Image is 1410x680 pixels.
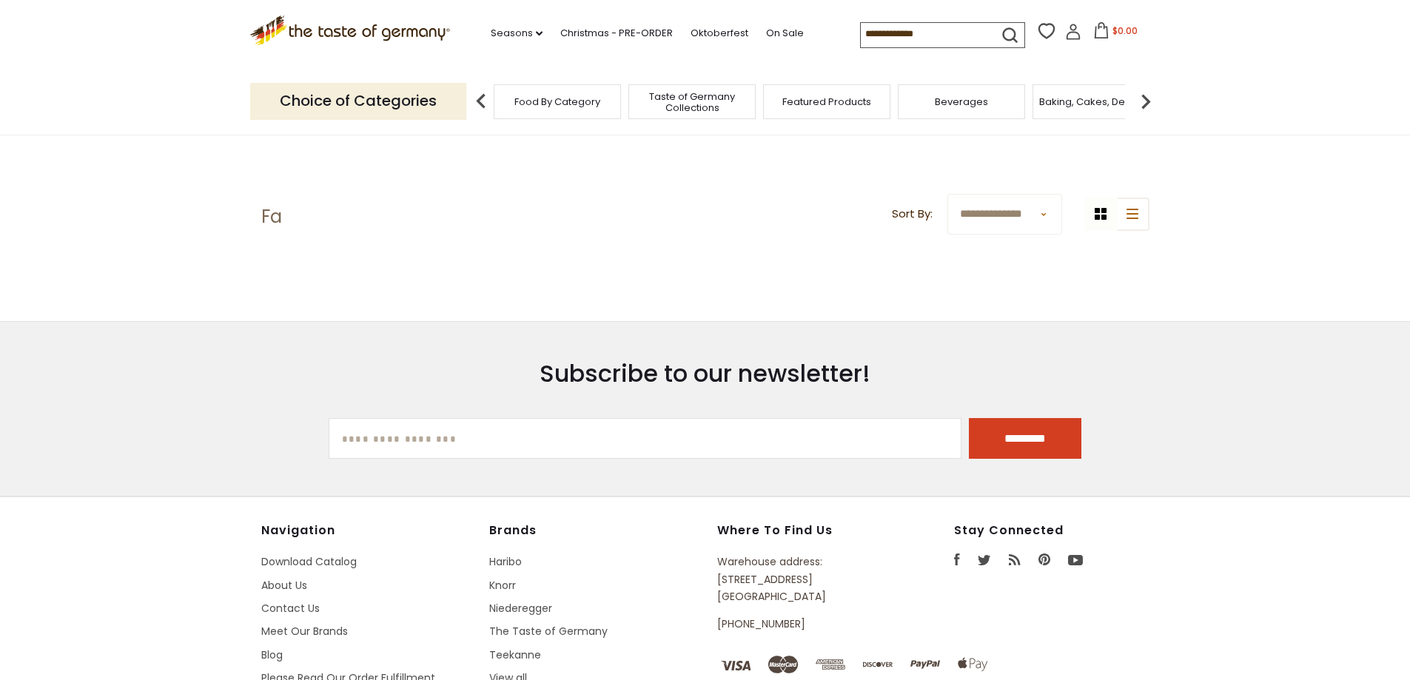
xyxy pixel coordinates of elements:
[514,96,600,107] a: Food By Category
[717,523,886,538] h4: Where to find us
[766,25,804,41] a: On Sale
[261,624,348,639] a: Meet Our Brands
[261,601,320,616] a: Contact Us
[691,25,748,41] a: Oktoberfest
[261,206,282,228] h1: Fa
[954,523,1149,538] h4: Stay Connected
[489,578,516,593] a: Knorr
[489,554,522,569] a: Haribo
[560,25,673,41] a: Christmas - PRE-ORDER
[489,647,541,662] a: Teekanne
[892,205,933,223] label: Sort By:
[782,96,871,107] a: Featured Products
[489,624,608,639] a: The Taste of Germany
[466,87,496,116] img: previous arrow
[1131,87,1161,116] img: next arrow
[1084,22,1147,44] button: $0.00
[261,647,283,662] a: Blog
[261,554,357,569] a: Download Catalog
[329,359,1082,388] h3: Subscribe to our newsletter!
[1112,24,1138,37] span: $0.00
[250,83,466,119] p: Choice of Categories
[489,601,552,616] a: Niederegger
[261,523,474,538] h4: Navigation
[633,91,751,113] a: Taste of Germany Collections
[1039,96,1154,107] a: Baking, Cakes, Desserts
[489,523,702,538] h4: Brands
[717,616,886,633] p: [PHONE_NUMBER]
[261,578,307,593] a: About Us
[491,25,543,41] a: Seasons
[935,96,988,107] a: Beverages
[717,553,886,605] p: Warehouse address: [STREET_ADDRESS] [GEOGRAPHIC_DATA]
